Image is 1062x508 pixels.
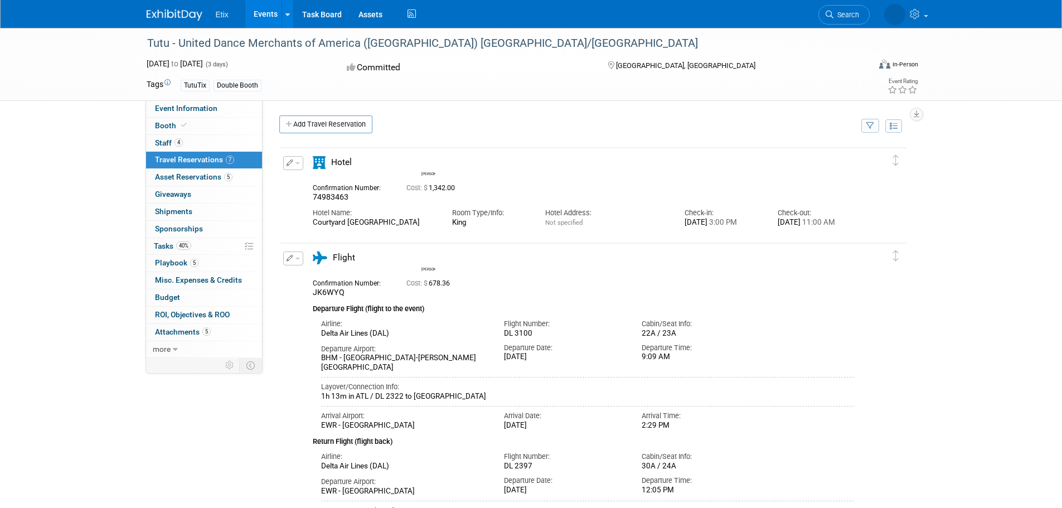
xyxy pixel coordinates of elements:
[146,272,262,289] a: Misc. Expenses & Credits
[143,33,853,54] div: Tutu - United Dance Merchants of America ([GEOGRAPHIC_DATA]) [GEOGRAPHIC_DATA]/[GEOGRAPHIC_DATA]
[190,259,198,267] span: 5
[181,122,187,128] i: Booth reservation complete
[146,307,262,323] a: ROI, Objectives & ROO
[801,218,835,226] span: 11:00 AM
[176,241,191,250] span: 40%
[642,411,763,421] div: Arrival Time:
[642,421,763,430] div: 2:29 PM
[642,476,763,486] div: Departure Time:
[313,298,855,315] div: Departure Flight (flight to the event)
[155,172,232,181] span: Asset Reservations
[279,115,372,133] a: Add Travel Reservation
[707,218,737,226] span: 3:00 PM
[452,218,528,227] div: King
[406,279,454,287] span: 678.36
[313,181,390,192] div: Confirmation Number:
[321,421,488,430] div: EWR - [GEOGRAPHIC_DATA]
[146,221,262,238] a: Sponsorships
[146,255,262,272] a: Playbook5
[893,155,899,166] i: Click and drag to move item
[155,224,203,233] span: Sponsorships
[155,327,211,336] span: Attachments
[504,343,625,353] div: Departure Date:
[321,462,488,471] div: Delta Air Lines (DAL)
[181,80,210,91] div: TutuTix
[146,324,262,341] a: Attachments5
[545,219,583,226] span: Not specified
[406,184,459,192] span: 1,342.00
[406,279,429,287] span: Cost: $
[406,184,429,192] span: Cost: $
[313,276,390,288] div: Confirmation Number:
[205,61,228,68] span: (3 days)
[146,289,262,306] a: Budget
[321,382,855,392] div: Layover/Connection Info:
[778,218,854,228] div: [DATE]
[321,477,488,487] div: Departure Airport:
[321,487,488,496] div: EWR - [GEOGRAPHIC_DATA]
[155,190,191,199] span: Giveaways
[888,79,918,84] div: Event Rating
[321,344,488,354] div: Departure Airport:
[778,208,854,218] div: Check-out:
[174,138,183,147] span: 4
[155,104,217,113] span: Event Information
[421,170,435,176] div: Olivia Greer
[239,358,262,372] td: Toggle Event Tabs
[642,352,763,362] div: 9:09 AM
[884,4,905,25] img: Lakisha Cooper
[169,59,180,68] span: to
[419,250,438,272] div: Lakisha Cooper
[616,61,755,70] span: [GEOGRAPHIC_DATA], [GEOGRAPHIC_DATA]
[155,275,242,284] span: Misc. Expenses & Credits
[421,250,437,265] img: Lakisha Cooper
[313,208,435,218] div: Hotel Name:
[226,156,234,164] span: 7
[154,241,191,250] span: Tasks
[155,121,189,130] span: Booth
[642,462,763,471] div: 30A / 24A
[224,173,232,181] span: 5
[504,486,625,495] div: [DATE]
[331,157,352,167] span: Hotel
[321,319,488,329] div: Airline:
[685,208,761,218] div: Check-in:
[313,192,348,201] span: 74983463
[220,358,240,372] td: Personalize Event Tab Strip
[452,208,528,218] div: Room Type/Info:
[155,310,230,319] span: ROI, Objectives & ROO
[147,79,171,91] td: Tags
[155,155,234,164] span: Travel Reservations
[321,452,488,462] div: Airline:
[146,135,262,152] a: Staff4
[504,421,625,430] div: [DATE]
[313,430,855,447] div: Return Flight (flight back)
[321,392,855,401] div: 1h 13m in ATL / DL 2322 to [GEOGRAPHIC_DATA]
[504,476,625,486] div: Departure Date:
[642,329,763,338] div: 22A / 23A
[155,207,192,216] span: Shipments
[321,411,488,421] div: Arrival Airport:
[685,218,761,228] div: [DATE]
[504,462,625,471] div: DL 2397
[147,9,202,21] img: ExhibitDay
[216,10,229,19] span: Etix
[313,251,327,264] i: Flight
[321,354,488,372] div: BHM - [GEOGRAPHIC_DATA]-[PERSON_NAME][GEOGRAPHIC_DATA]
[202,327,211,336] span: 5
[504,329,625,338] div: DL 3100
[833,11,859,19] span: Search
[153,345,171,354] span: more
[642,319,763,329] div: Cabin/Seat Info:
[419,154,438,176] div: Olivia Greer
[504,352,625,362] div: [DATE]
[146,118,262,134] a: Booth
[642,343,763,353] div: Departure Time:
[147,59,203,68] span: [DATE] [DATE]
[545,208,668,218] div: Hotel Address:
[421,154,437,170] img: Olivia Greer
[214,80,261,91] div: Double Booth
[642,452,763,462] div: Cabin/Seat Info:
[804,58,919,75] div: Event Format
[504,319,625,329] div: Flight Number:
